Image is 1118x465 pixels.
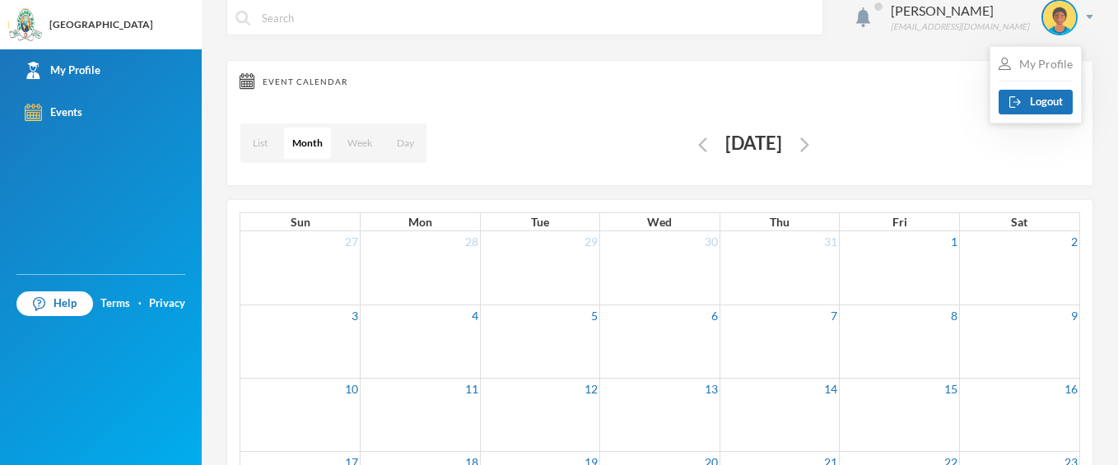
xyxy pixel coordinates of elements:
div: [PERSON_NAME] [891,1,1029,21]
a: 3 [350,305,360,326]
div: Events [25,104,82,121]
span: Fri [892,215,907,229]
div: [EMAIL_ADDRESS][DOMAIN_NAME] [891,21,1029,33]
span: Wed [647,215,672,229]
a: 28 [464,231,480,252]
img: STUDENT [1043,1,1076,34]
img: logo [9,9,42,42]
a: 7 [829,305,839,326]
a: 9 [1069,305,1079,326]
button: Edit [693,134,712,153]
img: search [235,11,250,26]
a: 31 [822,231,839,252]
a: 29 [583,231,599,252]
a: 2 [1069,231,1079,252]
a: 11 [464,379,480,399]
span: Thu [770,215,790,229]
a: 16 [1063,379,1079,399]
a: 12 [583,379,599,399]
button: Edit [795,134,814,153]
a: Terms [100,295,130,312]
a: 1 [949,231,959,252]
button: Logout [999,90,1073,114]
div: My Profile [25,62,100,79]
a: 30 [703,231,720,252]
a: 13 [703,379,720,399]
div: My Profile [999,55,1073,72]
button: Day [389,128,422,159]
div: [DATE] [712,128,795,160]
button: List [245,128,276,159]
a: 15 [943,379,959,399]
span: Sun [291,215,310,229]
button: Week [339,128,380,159]
a: Privacy [149,295,185,312]
a: 14 [822,379,839,399]
a: 10 [343,379,360,399]
a: 8 [949,305,959,326]
span: Sat [1011,215,1027,229]
a: 5 [589,305,599,326]
a: Help [16,291,93,316]
div: Event Calendar [240,73,1080,90]
a: 27 [343,231,360,252]
a: 6 [710,305,720,326]
span: Tue [531,215,549,229]
div: [GEOGRAPHIC_DATA] [49,17,153,32]
button: Month [284,128,331,159]
span: Mon [408,215,432,229]
div: · [138,295,142,312]
a: 4 [470,305,480,326]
